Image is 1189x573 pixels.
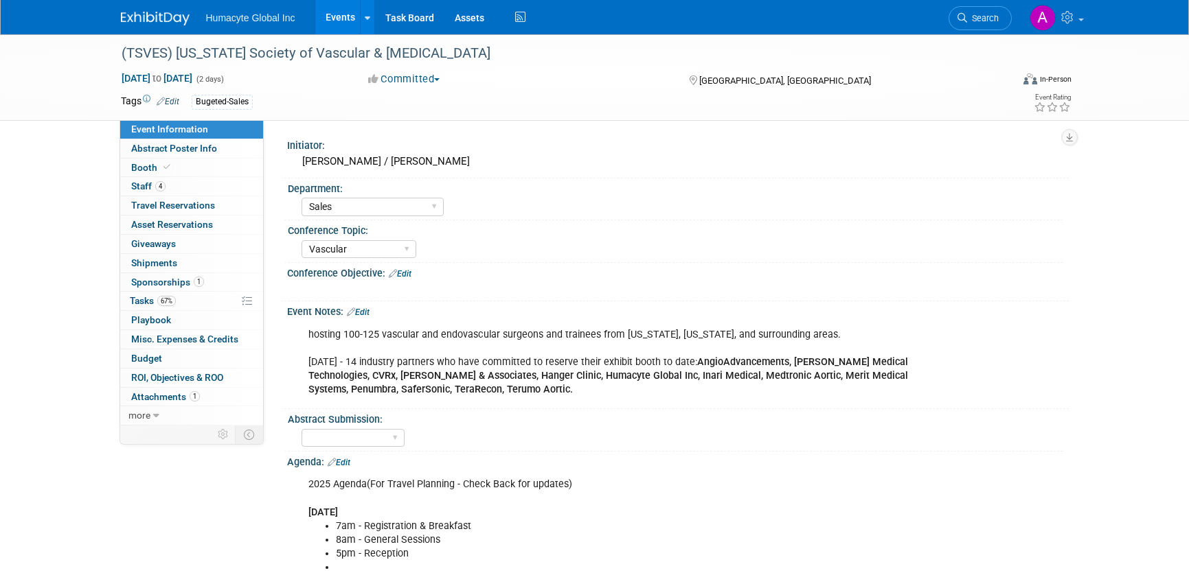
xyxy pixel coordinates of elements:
[131,314,171,325] span: Playbook
[235,425,263,443] td: Toggle Event Tabs
[131,372,223,383] span: ROI, Objectives & ROO
[212,425,236,443] td: Personalize Event Tab Strip
[389,269,411,279] a: Edit
[120,273,263,292] a: Sponsorships1
[163,163,170,171] i: Booth reservation complete
[131,277,204,288] span: Sponsorships
[120,349,263,368] a: Budget
[131,219,213,230] span: Asset Reservations
[131,180,166,191] span: Staff
[1034,94,1071,101] div: Event Rating
[287,452,1069,469] div: Agenda:
[1023,73,1037,84] img: Format-Inperson.png
[131,391,200,402] span: Attachments
[120,330,263,349] a: Misc. Expenses & Credits
[195,75,224,84] span: (2 days)
[931,71,1072,92] div: Event Format
[194,277,204,287] span: 1
[131,257,177,268] span: Shipments
[131,124,208,135] span: Event Information
[128,410,150,421] span: more
[1030,5,1056,31] img: Adrian Diazgonsen
[120,139,263,158] a: Abstract Poster Info
[699,75,871,86] span: [GEOGRAPHIC_DATA], [GEOGRAPHIC_DATA]
[287,301,1069,319] div: Event Notes:
[120,159,263,177] a: Booth
[120,292,263,310] a: Tasks67%
[131,162,173,173] span: Booth
[308,506,338,518] b: [DATE]
[157,97,179,106] a: Edit
[120,254,263,272] a: Shipments
[287,135,1069,152] div: Initiator:
[120,369,263,387] a: ROI, Objectives & ROO
[120,311,263,329] a: Playbook
[288,178,1063,196] div: Department:
[131,334,238,344] span: Misc. Expenses & Credits
[121,94,179,110] td: Tags
[287,263,1069,281] div: Conference Objective:
[120,406,263,425] a: more
[120,120,263,139] a: Event Information
[131,143,217,154] span: Abstract Poster Info
[949,6,1012,30] a: Search
[192,95,253,109] div: Bugeted-Sales
[336,519,909,533] li: 7am - Registration & Breakfast
[347,307,370,317] a: Edit
[297,151,1058,172] div: [PERSON_NAME] / [PERSON_NAME]
[206,12,295,23] span: Humacyte Global Inc
[150,73,163,84] span: to
[117,41,991,66] div: (TSVES) [US_STATE] Society of Vascular & [MEDICAL_DATA]
[336,547,909,561] li: 5pm - Reception
[121,12,190,25] img: ExhibitDay
[336,533,909,547] li: 8am - General Sessions
[121,72,193,84] span: [DATE] [DATE]
[363,72,445,86] button: Committed
[120,177,263,196] a: Staff4
[1039,74,1072,84] div: In-Person
[131,353,162,364] span: Budget
[288,409,1063,426] div: Abstract Submission:
[157,296,176,306] span: 67%
[299,321,918,404] div: hosting 100-125 vascular and endovascular surgeons and trainees from [US_STATE], [US_STATE], and ...
[120,196,263,215] a: Travel Reservations
[130,295,176,306] span: Tasks
[288,220,1063,237] div: Conference Topic:
[328,458,350,467] a: Edit
[308,356,908,395] b: AngioAdvancements, [PERSON_NAME] Medical Technologies, CVRx, [PERSON_NAME] & Associates, Hanger C...
[131,200,215,211] span: Travel Reservations
[155,181,166,191] span: 4
[120,215,263,234] a: Asset Reservations
[120,388,263,406] a: Attachments1
[967,13,999,23] span: Search
[131,238,176,249] span: Giveaways
[120,235,263,253] a: Giveaways
[190,391,200,401] span: 1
